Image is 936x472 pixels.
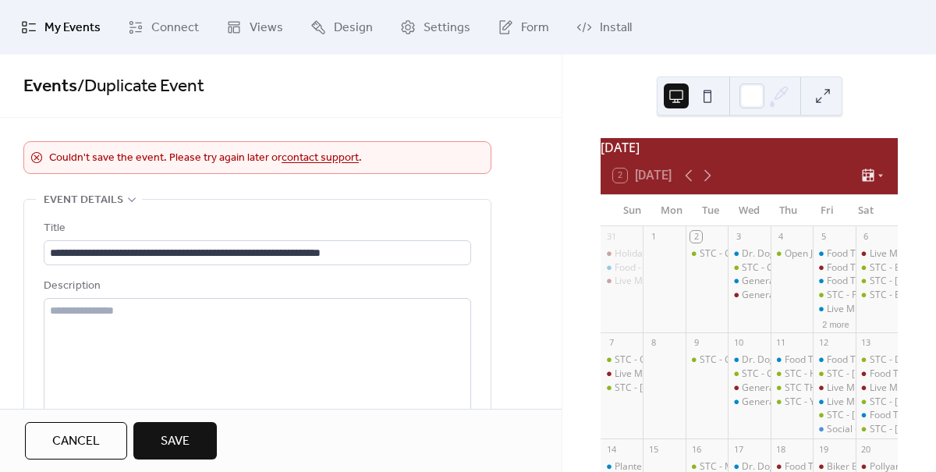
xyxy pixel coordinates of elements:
span: My Events [44,19,101,37]
a: contact support [282,147,359,169]
button: Cancel [25,422,127,460]
button: 2 more [816,317,855,330]
div: 14 [605,443,617,455]
div: STC - EXHALE @ Sat Sep 6, 2025 7pm - 10pm (CDT) [856,289,898,302]
span: Views [250,19,283,37]
div: Food Truck- Uncle Cams Sandwiches - Roselle @ Fri Sep 5, 2025 5pm - 9pm (CDT) [813,275,855,288]
div: Social - Magician Pat Flanagan @ Fri Sep 12, 2025 8pm - 10:30pm (CDT) [813,423,855,436]
a: Views [214,6,295,48]
div: STC - Outdoor Doggie Dining class @ 1pm - 2:30pm (CDT) [615,353,864,367]
div: 2 [690,231,702,243]
div: STC - Outdoor Doggie Dining class @ 1pm - 2:30pm (CDT) [601,353,643,367]
div: 1 [647,231,659,243]
div: Food Truck - Dr Dogs - Roselle @ Thu Sep 11, 2025 5pm - 9pm (CDT) [771,353,813,367]
div: Fri [807,195,846,226]
div: Description [44,277,468,296]
div: Food Truck - Da Wing Wagon/ Launch party - Roselle @ Fri Sep 12, 2025 5pm - 9pm (CDT) [813,353,855,367]
div: STC THEME NIGHT - YACHT ROCK @ Thu Sep 11, 2025 6pm - 10pm (CDT) [771,382,813,395]
div: Sat [846,195,885,226]
div: Thu [768,195,807,226]
div: Food - Good Stuff Eats - Roselle @ [DATE] 1pm - 4pm (CDT) [615,261,870,275]
div: STC - Brew Town Bites @ Sat Sep 6, 2025 2pm - 7pm (CDT) [856,261,898,275]
div: Holiday Taproom Hours 12pm -10pm @ Sun Aug 31, 2025 [601,247,643,261]
a: Design [299,6,385,48]
div: 6 [860,231,872,243]
div: STC - Yacht Rockettes @ Thu Sep 11, 2025 7pm - 10pm (CDT) [771,396,813,409]
div: Dr. Dog’s Food Truck - Roselle @ Weekly from 6pm to 9pm [728,353,770,367]
div: [DATE] [601,138,898,157]
div: STC - Hunt House Creative Arts Center Adult Band Showcase @ Sun Sep 7, 2025 5pm - 7pm (CDT)STC - ... [601,382,643,395]
div: 4 [775,231,787,243]
div: STC - Charity Bike Ride with Sammy's Bikes @ Weekly from 6pm to 7:30pm on Wednesday from Wed May ... [728,261,770,275]
span: Connect [151,19,199,37]
div: 5 [817,231,829,243]
div: STC - Charity Bike Ride with Sammy's Bikes @ Weekly from 6pm to 7:30pm on Wednesday from Wed May ... [728,367,770,381]
div: General Knowledge Trivia - Lemont @ Wed Sep 3, 2025 7pm - 9pm (CDT) [728,289,770,302]
a: Events [23,69,77,104]
div: STC - Warren Douglas Band @ Fri Sep 12, 2025 7pm - 10pm (CDT) [813,409,855,422]
div: 17 [732,443,744,455]
span: Settings [424,19,470,37]
div: Food Truck - Happy Times - Lemont @ Sat Sep 13, 2025 2pm - 6pm (CDT) [856,367,898,381]
div: STC - Pierogi Rig @ Fri Sep 12, 2025 5pm - 9pm (CDT) [813,367,855,381]
div: 12 [817,337,829,349]
a: Form [486,6,561,48]
div: 7 [605,337,617,349]
div: Mon [652,195,691,226]
div: Holiday Taproom Hours 12pm -10pm @ [DATE] [615,247,820,261]
a: Install [565,6,643,48]
button: Save [133,422,217,460]
div: Tue [691,195,730,226]
div: 10 [732,337,744,349]
div: Live Music - Dan Colles - Lemont @ Fri Sep 12, 2025 7pm - 10pm (CDT) [813,382,855,395]
div: General Knowledge - Roselle @ Wed Sep 3, 2025 7pm - 9pm (CDT) [728,275,770,288]
div: Live Music - Billy Denton - Roselle @ Fri Sep 5, 2025 7pm - 10pm (CDT) [813,303,855,316]
div: Live Music - Shawn Salmon - Lemont @ Sun Aug 31, 2025 2pm - 5pm (CDT) [601,275,643,288]
div: Food - Good Stuff Eats - Roselle @ Sun Aug 31, 2025 1pm - 4pm (CDT) [601,261,643,275]
div: Live Music - [PERSON_NAME] @ [DATE] 2pm - 4pm (CDT) [615,367,861,381]
div: Sun [613,195,652,226]
div: 20 [860,443,872,455]
div: 19 [817,443,829,455]
span: Couldn't save the event. Please try again later or . [49,149,362,168]
div: Food Truck - Chuck’s Wood Fired Pizza - Roselle @ Sat Sep 13, 2025 5pm - 8pm (CST) [856,409,898,422]
a: Settings [388,6,482,48]
div: Title [44,219,468,238]
div: 18 [775,443,787,455]
a: Connect [116,6,211,48]
div: STC - Happy Lobster @ Thu Sep 11, 2025 5pm - 9pm (CDT) [771,367,813,381]
span: Install [600,19,632,37]
div: STC - General Knowledge Trivia @ Tue Sep 2, 2025 7pm - 9pm (CDT) [686,247,728,261]
div: STC - Terry Byrne @ Sat Sep 6, 2025 2pm - 5pm (CDT) [856,275,898,288]
div: Open Jam with Sam Wyatt @ STC @ Thu Sep 4, 2025 7pm - 11pm (CDT) [771,247,813,261]
div: Live Music- InFunktious Duo - Lemont @ Sat Sep 6, 2025 2pm - 5pm (CDT) [856,247,898,261]
div: General Knowledge Trivia - Lemont @ Wed Sep 10, 2025 7pm - 9pm (CDT) [728,382,770,395]
div: STC - Four Ds BBQ @ Fri Sep 5, 2025 5pm - 9pm (CDT) [813,289,855,302]
div: STC - Dark Horse Grill @ Sat Sep 13, 2025 1pm - 5pm (CDT) [856,353,898,367]
div: Live Music - Dylan Raymond - Lemont @ Sun Sep 7, 2025 2pm - 4pm (CDT) [601,367,643,381]
div: 3 [732,231,744,243]
span: / Duplicate Event [77,69,204,104]
div: General Knowledge Trivia - Roselle @ Wed Sep 10, 2025 7pm - 9pm (CDT) [728,396,770,409]
div: 8 [647,337,659,349]
span: Event details [44,191,123,210]
div: 16 [690,443,702,455]
span: Form [521,19,549,37]
div: 13 [860,337,872,349]
div: Live Music - JD Kostyk - Roselle @ Fri Sep 12, 2025 7pm - 10pm (CDT) [813,396,855,409]
div: STC - General Knowledge Trivia @ Tue Sep 9, 2025 7pm - 9pm (CDT) [686,353,728,367]
div: 9 [690,337,702,349]
div: 11 [775,337,787,349]
div: Live Music - [PERSON_NAME] @ [DATE] 2pm - 5pm (CDT) [615,275,861,288]
div: Dr. Dog’s Food Truck - Roselle @ Weekly from 6pm to 9pm [728,247,770,261]
a: My Events [9,6,112,48]
div: Wed [730,195,769,226]
div: Food Truck - Pizza 750 - Lemont @ Fri Sep 5, 2025 5pm - 9pm (CDT) [813,261,855,275]
div: Live Music - Mike Hayes -Lemont @ Sat Sep 13, 2025 2pm - 5pm (CDT) [856,382,898,395]
span: Design [334,19,373,37]
div: STC - Billy Denton @ Sat Sep 13, 2025 2pm - 5pm (CDT) [856,396,898,409]
span: Cancel [52,432,100,451]
span: Save [161,432,190,451]
div: 31 [605,231,617,243]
